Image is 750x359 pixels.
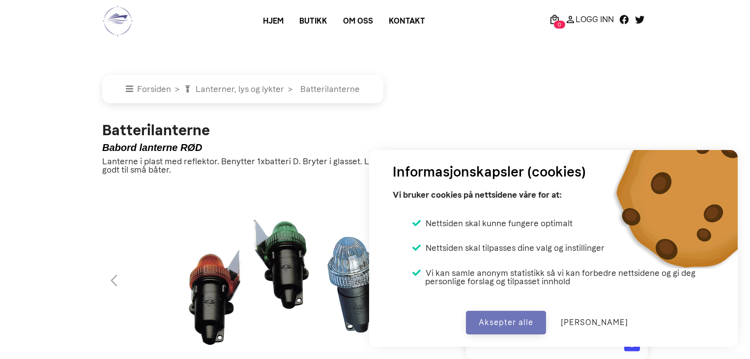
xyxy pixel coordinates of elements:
[562,13,616,25] a: Logg Inn
[393,162,586,182] h3: Informasjonskapsler (cookies)
[412,243,605,252] li: Nettsiden skal tilpasses dine valg og instillinger
[102,5,133,37] img: logo
[102,143,466,152] h5: Babord lanterne RØD
[548,311,641,334] button: [PERSON_NAME]
[412,269,714,286] li: Vi kan samle anonym statistikk så vi kan forbedre nettsidene og gi deg personlige forslag og tilp...
[554,21,565,29] span: 0
[102,75,648,103] nav: breadcrumb
[102,123,466,138] h2: Batterilanterne
[412,219,573,228] li: Nettsiden skal kunne fungere optimalt
[466,311,546,334] button: Aksepter alle
[183,84,284,94] a: Lanterner, lys og lykter
[296,84,360,94] a: Batterilanterne
[335,12,381,30] a: Om oss
[102,157,466,174] p: Lanterne i plast med reflektor. Benytter 1xbatteri D. Bryter i glasset. Lanterner som egner seg g...
[547,13,562,25] a: 0
[381,12,433,30] a: Kontakt
[291,12,335,30] a: Butikk
[255,12,291,30] a: Hjem
[126,84,171,94] a: Forsiden
[393,186,562,203] p: Vi bruker cookies på nettsidene våre for at:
